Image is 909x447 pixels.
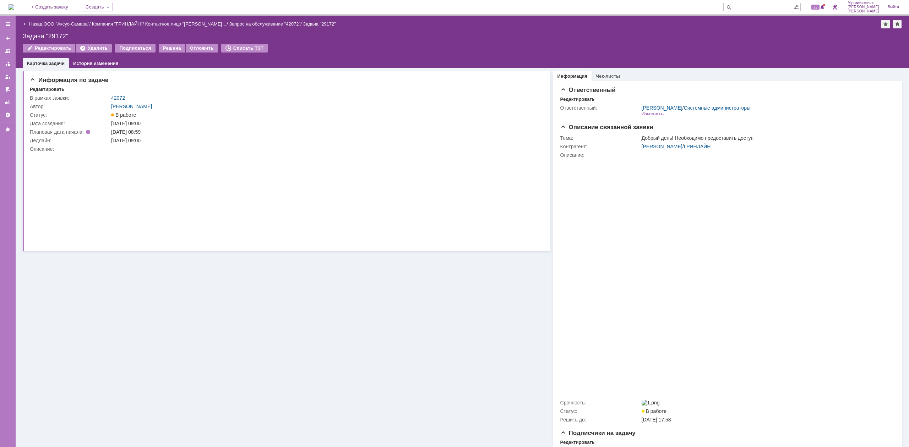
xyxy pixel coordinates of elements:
a: [PERSON_NAME] [642,144,682,149]
div: Создать [77,3,113,11]
div: Автор: [30,104,110,109]
div: Контрагент: [560,144,640,149]
a: [PERSON_NAME] [111,104,152,109]
div: В рамках заявки: [30,95,110,101]
div: Описание: [560,152,892,158]
a: ГРИНЛАЙН [684,144,711,149]
span: Ответственный [560,87,616,93]
div: Дата создания: [30,121,110,126]
a: Назад [29,21,42,27]
div: Задача "29172" [23,33,902,40]
span: В работе [111,112,136,118]
a: Перейти в интерфейс администратора [831,3,839,11]
div: [DATE] 08:59 [111,129,538,135]
a: Компания "ГРИНЛАЙН" [92,21,143,27]
a: Настройки [2,109,13,121]
a: Создать заявку [2,33,13,44]
span: В работе [642,408,666,414]
a: Системные администраторы [684,105,751,111]
a: Мои заявки [2,71,13,82]
div: Задача "29172" [303,21,336,27]
div: / [642,144,890,149]
div: Ответственный: [560,105,640,111]
a: Мои согласования [2,84,13,95]
span: [PERSON_NAME] [848,9,879,13]
a: Запрос на обслуживание "42072" [229,21,300,27]
div: Статус: [30,112,110,118]
div: [DATE] 09:00 [111,121,538,126]
div: Редактировать [560,96,595,102]
span: Описание связанной заявки [560,124,653,131]
div: | [42,21,43,26]
div: Добрый день! Необходимо предоставить доступ [642,135,890,141]
a: Отчеты [2,96,13,108]
img: 1.png [642,400,660,405]
span: Мукминьзянов [848,1,879,5]
span: Подписчики на задачу [560,430,636,436]
a: Перейти на домашнюю страницу [9,4,14,10]
div: Описание: [30,146,539,152]
span: [PERSON_NAME] [848,5,879,9]
a: Заявки в моей ответственности [2,58,13,70]
a: [PERSON_NAME] [642,105,682,111]
div: Добавить в избранное [881,20,890,28]
div: Редактировать [560,440,595,445]
a: Контактное лицо "[PERSON_NAME]… [145,21,227,27]
a: Карточка задачи [27,61,65,66]
div: [DATE] 09:00 [111,138,538,143]
a: Заявки на командах [2,45,13,57]
span: [DATE] 17:58 [642,417,671,423]
div: Редактировать [30,87,64,92]
img: logo [9,4,14,10]
div: Дедлайн: [30,138,110,143]
span: Расширенный поиск [793,3,800,10]
div: Плановая дата начала: [30,129,101,135]
a: Чек-листы [596,73,620,79]
a: 42072 [111,95,125,101]
div: Статус: [560,408,640,414]
a: Информация [557,73,587,79]
div: Решить до: [560,417,640,423]
a: ООО "Аксус-Самара" [44,21,89,27]
div: / [92,21,145,27]
div: / [44,21,92,27]
div: Сделать домашней страницей [893,20,902,28]
a: История изменения [73,61,118,66]
div: / [145,21,229,27]
span: Информация по задаче [30,77,108,83]
div: Изменить [642,111,664,117]
span: 22 [811,5,820,10]
div: Срочность: [560,400,640,405]
div: / [642,105,751,111]
div: / [229,21,303,27]
div: Тема: [560,135,640,141]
